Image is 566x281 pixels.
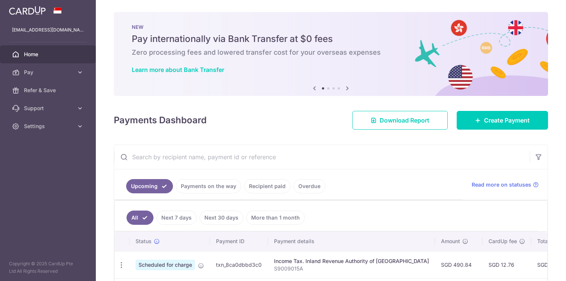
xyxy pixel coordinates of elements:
[9,6,46,15] img: CardUp
[483,251,531,278] td: SGD 12.76
[24,51,73,58] span: Home
[114,114,207,127] h4: Payments Dashboard
[114,145,530,169] input: Search by recipient name, payment id or reference
[210,232,268,251] th: Payment ID
[489,238,517,245] span: CardUp fee
[200,211,243,225] a: Next 30 days
[244,179,290,193] a: Recipient paid
[24,105,73,112] span: Support
[126,179,173,193] a: Upcoming
[156,211,197,225] a: Next 7 days
[127,211,153,225] a: All
[435,251,483,278] td: SGD 490.84
[210,251,268,278] td: txn_8ca0dbbd3c0
[176,179,241,193] a: Payments on the way
[293,179,325,193] a: Overdue
[472,181,539,188] a: Read more on statuses
[441,238,460,245] span: Amount
[472,181,531,188] span: Read more on statuses
[132,48,530,57] h6: Zero processing fees and lowered transfer cost for your overseas expenses
[457,111,548,130] a: Create Payment
[380,116,429,125] span: Download Report
[537,238,562,245] span: Total amt.
[246,211,305,225] a: More than 1 month
[274,257,429,265] div: Income Tax. Inland Revenue Authority of [GEOGRAPHIC_DATA]
[268,232,435,251] th: Payment details
[24,69,73,76] span: Pay
[274,265,429,272] p: S9009015A
[114,12,548,96] img: Bank transfer banner
[136,238,152,245] span: Status
[136,260,195,270] span: Scheduled for charge
[132,33,530,45] h5: Pay internationally via Bank Transfer at $0 fees
[12,26,84,34] p: [EMAIL_ADDRESS][DOMAIN_NAME]
[484,116,530,125] span: Create Payment
[24,87,73,94] span: Refer & Save
[24,123,73,130] span: Settings
[132,24,530,30] p: NEW
[132,66,224,73] a: Learn more about Bank Transfer
[352,111,448,130] a: Download Report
